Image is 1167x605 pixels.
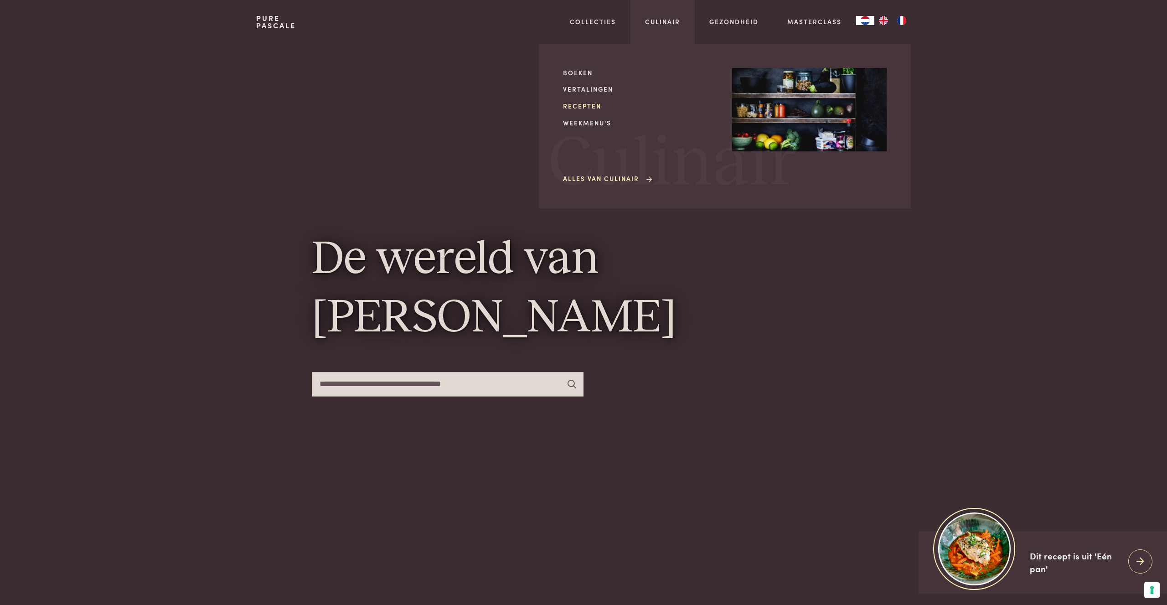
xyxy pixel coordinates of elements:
div: Language [856,16,874,25]
a: EN [874,16,893,25]
aside: Language selected: Nederlands [856,16,911,25]
a: Boeken [563,68,718,78]
ul: Language list [874,16,911,25]
div: Dit recept is uit 'Eén pan' [1030,549,1121,575]
a: Gezondheid [709,17,759,26]
a: Collecties [570,17,616,26]
a: https://admin.purepascale.com/wp-content/uploads/2025/08/home_recept_link.jpg Dit recept is uit '... [919,531,1167,594]
button: Uw voorkeuren voor toestemming voor trackingtechnologieën [1144,582,1160,598]
a: Recepten [563,101,718,111]
a: Culinair [645,17,680,26]
a: Weekmenu's [563,118,718,128]
h1: De wereld van [PERSON_NAME] [312,232,855,348]
a: Vertalingen [563,84,718,94]
a: FR [893,16,911,25]
img: Culinair [732,68,887,152]
span: Culinair [548,129,796,199]
a: NL [856,16,874,25]
img: https://admin.purepascale.com/wp-content/uploads/2025/08/home_recept_link.jpg [938,512,1011,585]
a: Masterclass [787,17,842,26]
a: PurePascale [256,15,296,29]
a: Alles van Culinair [563,174,654,183]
